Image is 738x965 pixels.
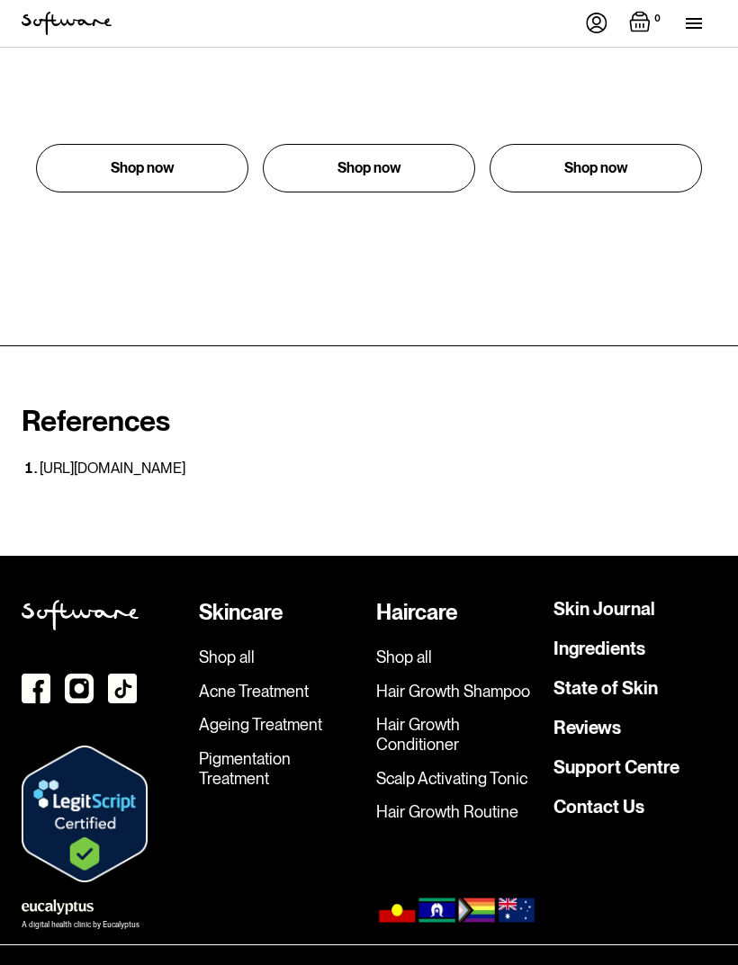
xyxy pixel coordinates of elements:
p: Shop now [337,157,401,179]
a: State of Skin [553,679,658,697]
a: A digital health clinic by Eucalyptus [22,897,139,929]
a: Pigmentation Treatment [199,749,362,788]
a: Contact Us [553,798,644,816]
a: Shop all [199,648,362,667]
img: TikTok Icon [108,674,137,703]
img: Verify Approval for www.skin.software [22,746,148,882]
a: Reviews [553,719,621,737]
li: [URL][DOMAIN_NAME] [40,460,716,477]
a: Skin Journal [553,600,655,618]
a: Ageing Treatment [199,715,362,735]
img: Software Logo [22,12,112,35]
a: Open empty cart [629,11,664,36]
a: home [22,12,112,35]
img: instagram icon [65,674,94,703]
p: Shop now [111,157,175,179]
a: Acne Treatment [199,682,362,701]
div: Skincare [199,600,362,626]
div: 0 [651,11,664,27]
a: Support Centre [553,758,679,776]
a: Hair Growth Conditioner [376,715,539,754]
a: Hair Growth Routine [376,802,539,822]
h2: References [22,404,716,438]
a: Ingredients [553,639,645,657]
a: Scalp Activating Tonic [376,769,539,789]
img: Facebook icon [22,674,50,703]
div: A digital health clinic by Eucalyptus [22,922,139,929]
div: Haircare [376,600,539,626]
img: Softweare logo [22,600,139,630]
a: Hair Growth Shampoo [376,682,539,701]
a: Shop all [376,648,539,667]
a: Verify LegitScript Approval for www.skin.software [22,806,148,820]
p: Shop now [564,157,628,179]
